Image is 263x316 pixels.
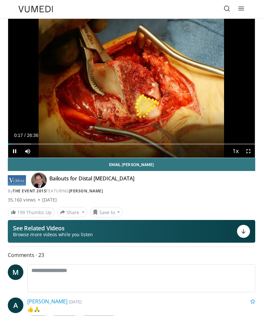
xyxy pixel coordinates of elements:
[8,220,255,243] button: See Related Videos Browse more videos while you listen
[49,175,134,186] h4: Bailouts for Distal [MEDICAL_DATA]
[24,133,26,138] span: /
[13,225,93,231] p: See Related Videos
[14,133,23,138] span: 0:17
[8,158,255,171] a: Email [PERSON_NAME]
[8,207,55,217] a: 199 Thumbs Up
[8,145,21,158] button: Pause
[19,6,53,12] img: VuMedi Logo
[13,231,93,238] span: Browse more videos while you listen
[57,207,87,217] button: Share
[8,197,36,203] span: 35,160 views
[27,133,38,138] span: 26:36
[90,207,123,217] button: Save to
[69,299,81,305] small: [DATE]
[8,143,255,145] div: Progress Bar
[8,175,26,186] img: The Event 2015
[27,298,68,305] a: [PERSON_NAME]
[17,209,25,215] span: 199
[27,305,255,313] p: 👍🙏
[21,145,34,158] button: Mute
[242,145,255,158] button: Fullscreen
[8,19,255,158] video-js: Video Player
[8,251,255,259] span: Comments 23
[229,145,242,158] button: Playback Rate
[8,264,23,280] a: M
[31,173,47,188] img: Avatar
[8,298,23,313] a: A
[13,188,46,194] a: The Event 2015
[69,188,103,194] a: [PERSON_NAME]
[42,197,57,203] div: [DATE]
[8,188,255,194] div: By FEATURING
